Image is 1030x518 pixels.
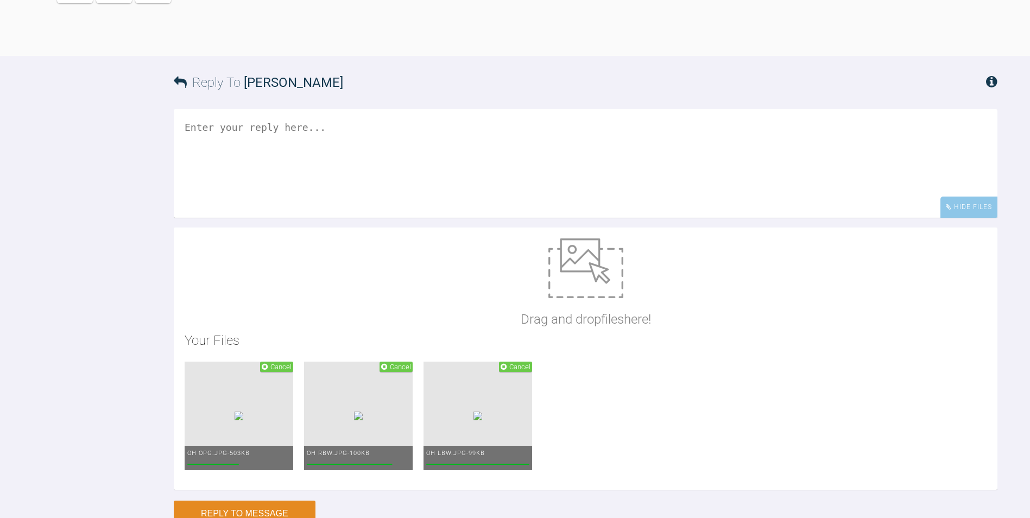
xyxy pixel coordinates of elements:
span: Cancel [509,363,530,371]
span: OH RBW.jpg - 100KB [307,450,370,457]
img: 51de0bab-da5d-40bd-a47e-2e426bed74b0 [235,412,243,420]
h2: Your Files [185,330,987,351]
div: Hide Files [940,197,997,218]
img: ead5eb52-72b4-4940-98fe-9844f6327bc0 [473,412,482,420]
p: Drag and drop files here! [521,309,651,330]
span: Cancel [270,363,292,371]
span: [PERSON_NAME] [244,75,343,90]
h3: Reply To [174,72,343,93]
img: f52a20b1-8ec0-40d5-a208-c80d324d37e9 [354,412,363,420]
span: Cancel [390,363,411,371]
span: OH OPG.jpg - 503KB [187,450,250,457]
span: OH LBW.jpg - 99KB [426,450,485,457]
